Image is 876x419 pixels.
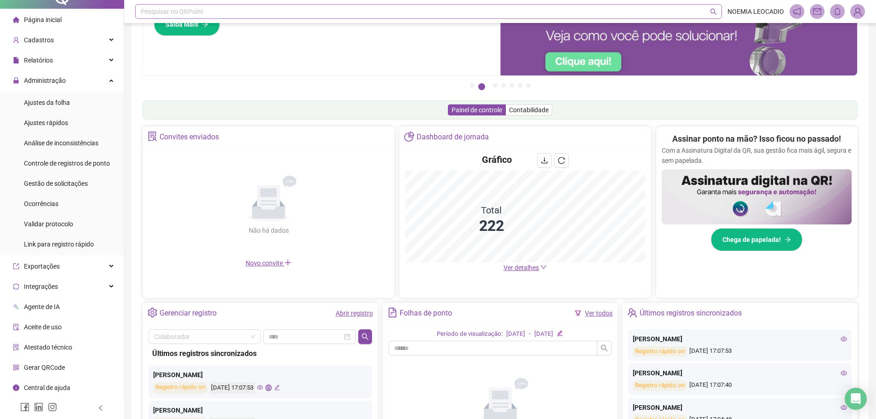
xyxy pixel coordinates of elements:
[529,329,531,339] div: -
[526,83,531,88] button: 7
[601,344,608,352] span: search
[633,380,847,391] div: [DATE] 17:07:40
[202,21,208,28] span: arrow-right
[710,8,717,15] span: search
[13,17,19,23] span: home
[13,263,19,270] span: export
[404,132,414,141] span: pie-chart
[13,77,19,84] span: lock
[24,241,94,248] span: Link para registro rápido
[24,16,62,23] span: Página inicial
[153,382,207,394] div: Registro rápido on
[640,305,742,321] div: Últimos registros sincronizados
[672,132,841,145] h2: Assinar ponto na mão? Isso ficou no passado!
[482,153,512,166] h4: Gráfico
[24,180,88,187] span: Gestão de solicitações
[24,263,60,270] span: Exportações
[24,99,70,106] span: Ajustes da folha
[284,259,292,266] span: plus
[166,19,198,29] span: Saiba Mais
[510,83,514,88] button: 5
[575,310,581,316] span: filter
[541,157,548,164] span: download
[336,310,373,317] a: Abrir registro
[633,380,687,391] div: Registro rápido on
[504,264,547,271] a: Ver detalhes down
[274,385,280,390] span: edit
[265,385,271,390] span: global
[153,370,367,380] div: [PERSON_NAME]
[13,385,19,391] span: info-circle
[633,346,847,357] div: [DATE] 17:07:53
[246,259,292,267] span: Novo convite
[813,7,821,16] span: mail
[13,57,19,63] span: file
[24,283,58,290] span: Integrações
[662,169,852,224] img: banner%2F02c71560-61a6-44d4-94b9-c8ab97240462.png
[506,329,525,339] div: [DATE]
[24,303,60,310] span: Agente de IA
[13,344,19,350] span: solution
[501,83,506,88] button: 4
[97,405,104,411] span: left
[20,402,29,412] span: facebook
[845,388,867,410] div: Open Intercom Messenger
[727,6,784,17] span: NOEMIA LEOCADIO
[841,336,847,342] span: eye
[24,160,110,167] span: Controle de registros de ponto
[478,83,485,90] button: 2
[24,57,53,64] span: Relatórios
[148,308,157,317] span: setting
[24,119,68,126] span: Ajustes rápidos
[585,310,613,317] a: Ver todos
[558,157,565,164] span: reload
[509,106,549,114] span: Contabilidade
[152,348,368,359] div: Últimos registros sincronizados
[148,132,157,141] span: solution
[557,330,563,336] span: edit
[24,323,62,331] span: Aceite de uso
[841,404,847,411] span: eye
[540,264,547,270] span: down
[518,83,522,88] button: 6
[24,77,66,84] span: Administração
[504,264,539,271] span: Ver detalhes
[452,106,502,114] span: Painel de controle
[153,405,367,415] div: [PERSON_NAME]
[160,129,219,145] div: Convites enviados
[851,5,865,18] img: 89156
[13,324,19,330] span: audit
[833,7,842,16] span: bell
[154,13,220,36] button: Saiba Mais
[534,329,553,339] div: [DATE]
[210,382,255,394] div: [DATE] 17:07:53
[417,129,489,145] div: Dashboard de jornada
[13,283,19,290] span: sync
[400,305,452,321] div: Folhas de ponto
[34,402,43,412] span: linkedin
[493,83,498,88] button: 3
[784,236,791,243] span: arrow-right
[841,370,847,376] span: eye
[711,228,802,251] button: Chega de papelada!
[24,139,98,147] span: Análise de inconsistências
[662,145,852,166] p: Com a Assinatura Digital da QR, sua gestão fica mais ágil, segura e sem papelada.
[633,402,847,413] div: [PERSON_NAME]
[388,308,397,317] span: file-text
[24,200,58,207] span: Ocorrências
[226,225,311,235] div: Não há dados
[793,7,801,16] span: notification
[257,385,263,390] span: eye
[24,220,73,228] span: Validar protocolo
[633,346,687,357] div: Registro rápido on
[160,305,217,321] div: Gerenciar registro
[627,308,637,317] span: team
[633,334,847,344] div: [PERSON_NAME]
[13,364,19,371] span: qrcode
[633,368,847,378] div: [PERSON_NAME]
[361,333,369,340] span: search
[722,235,781,245] span: Chega de papelada!
[24,344,72,351] span: Atestado técnico
[24,384,70,391] span: Central de ajuda
[13,37,19,43] span: user-add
